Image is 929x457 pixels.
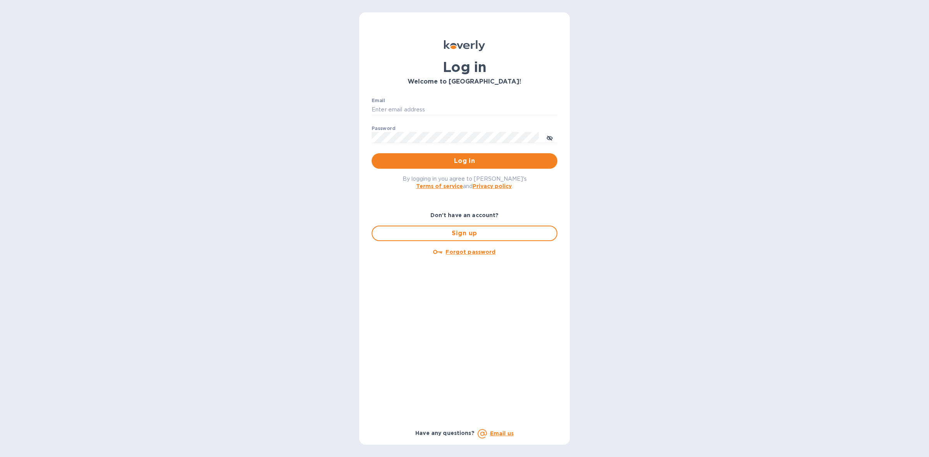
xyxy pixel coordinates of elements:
[372,126,395,131] label: Password
[416,183,463,189] a: Terms of service
[415,430,475,436] b: Have any questions?
[372,153,557,169] button: Log in
[430,212,499,218] b: Don't have an account?
[372,78,557,86] h3: Welcome to [GEOGRAPHIC_DATA]!
[378,156,551,166] span: Log in
[379,229,550,238] span: Sign up
[473,183,512,189] a: Privacy policy
[444,40,485,51] img: Koverly
[446,249,495,255] u: Forgot password
[372,104,557,116] input: Enter email address
[542,130,557,145] button: toggle password visibility
[490,430,514,436] a: Email us
[372,59,557,75] h1: Log in
[372,226,557,241] button: Sign up
[372,98,385,103] label: Email
[403,176,527,189] span: By logging in you agree to [PERSON_NAME]'s and .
